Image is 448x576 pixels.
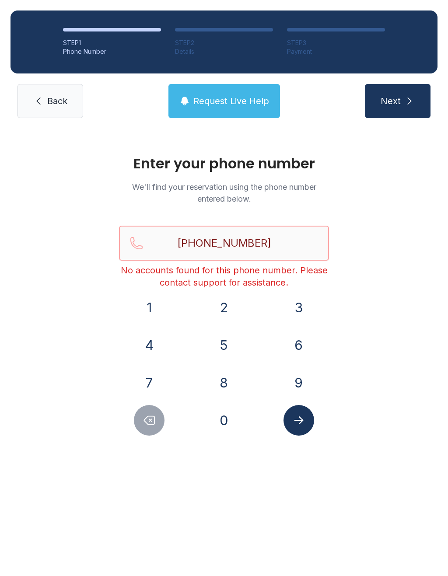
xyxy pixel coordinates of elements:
[287,47,385,56] div: Payment
[283,367,314,398] button: 9
[119,181,329,205] p: We'll find your reservation using the phone number entered below.
[283,405,314,436] button: Submit lookup form
[283,330,314,360] button: 6
[209,405,239,436] button: 0
[175,47,273,56] div: Details
[63,38,161,47] div: STEP 1
[63,47,161,56] div: Phone Number
[287,38,385,47] div: STEP 3
[134,367,164,398] button: 7
[119,226,329,261] input: Reservation phone number
[381,95,401,107] span: Next
[47,95,67,107] span: Back
[134,405,164,436] button: Delete number
[175,38,273,47] div: STEP 2
[209,330,239,360] button: 5
[209,367,239,398] button: 8
[119,264,329,289] div: No accounts found for this phone number. Please contact support for assistance.
[134,330,164,360] button: 4
[134,292,164,323] button: 1
[209,292,239,323] button: 2
[119,157,329,171] h1: Enter your phone number
[283,292,314,323] button: 3
[193,95,269,107] span: Request Live Help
